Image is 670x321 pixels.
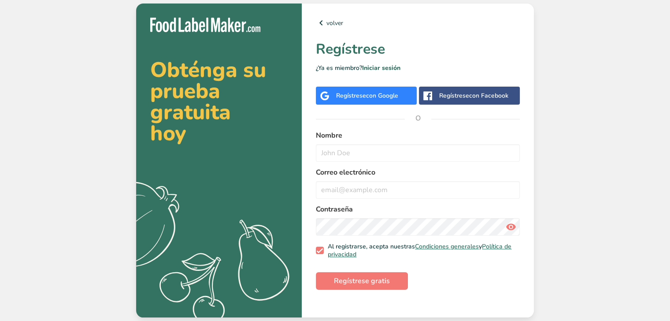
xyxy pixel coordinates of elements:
a: Política de privacidad [328,242,511,259]
span: O [405,105,431,131]
span: Regístrese gratis [334,276,390,286]
p: ¿Ya es miembro? [316,63,520,73]
input: email@example.com [316,181,520,199]
label: Contraseña [316,204,520,215]
span: Al registrarse, acepta nuestras y [324,243,517,258]
h2: Obténga su prueba gratuita hoy [150,59,288,144]
a: Condiciones generales [415,242,479,251]
span: con Facebook [469,91,508,100]
div: Regístrese [336,91,398,100]
img: Food Label Maker [150,18,260,32]
a: Iniciar sesión [362,64,400,72]
span: con Google [366,91,398,100]
input: John Doe [316,144,520,162]
div: Regístrese [439,91,508,100]
button: Regístrese gratis [316,272,408,290]
a: volver [316,18,520,28]
h1: Regístrese [316,39,520,60]
label: Correo electrónico [316,167,520,178]
label: Nombre [316,130,520,141]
